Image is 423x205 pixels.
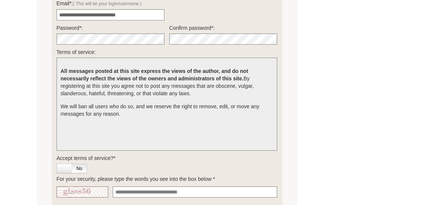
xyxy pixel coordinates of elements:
label: For your security, please type the words you see into the box below * [57,175,278,183]
label: Password : [57,24,164,32]
span: No [72,164,87,173]
p: We will ban all users who do so, and we reserve the right to remove, edit, or move any messages f... [61,103,273,118]
span: ( This will be your login/username ) [73,1,141,6]
label: Confirm password : [169,24,277,32]
p: By registering at this site you agree not to post any messages that are obscene, vulgar, slandero... [61,67,273,97]
label: Accept terms of service? [57,154,278,162]
label: Terms of service: [57,48,278,56]
strong: All messages posted at this site express the views of the author, and do not necessarily reflect ... [61,68,248,81]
